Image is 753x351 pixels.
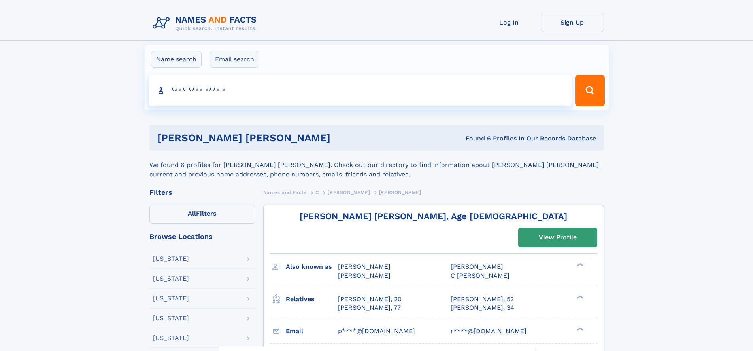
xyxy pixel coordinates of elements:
div: [US_STATE] [153,315,189,321]
a: [PERSON_NAME] [328,187,370,197]
div: [US_STATE] [153,256,189,262]
label: Filters [149,205,255,224]
label: Email search [210,51,259,68]
a: [PERSON_NAME], 52 [451,295,514,304]
div: [US_STATE] [153,335,189,341]
span: C [PERSON_NAME] [451,272,510,279]
div: [US_STATE] [153,295,189,302]
div: We found 6 profiles for [PERSON_NAME] [PERSON_NAME]. Check out our directory to find information ... [149,151,604,179]
div: ❯ [575,294,584,300]
div: ❯ [575,262,584,268]
span: [PERSON_NAME] [328,190,370,195]
div: ❯ [575,326,584,332]
div: Found 6 Profiles In Our Records Database [398,134,596,143]
button: Search Button [575,75,604,106]
a: [PERSON_NAME], 34 [451,304,514,312]
a: [PERSON_NAME], 20 [338,295,402,304]
a: Sign Up [541,13,604,32]
h1: [PERSON_NAME] [PERSON_NAME] [157,133,398,143]
a: C [315,187,319,197]
span: [PERSON_NAME] [338,263,391,270]
a: View Profile [519,228,597,247]
div: View Profile [539,228,577,247]
a: [PERSON_NAME] [PERSON_NAME], Age [DEMOGRAPHIC_DATA] [300,211,567,221]
input: search input [149,75,572,106]
img: Logo Names and Facts [149,13,263,34]
span: [PERSON_NAME] [338,272,391,279]
span: [PERSON_NAME] [379,190,421,195]
div: [US_STATE] [153,275,189,282]
span: [PERSON_NAME] [451,263,503,270]
span: C [315,190,319,195]
h3: Email [286,324,338,338]
a: Log In [477,13,541,32]
a: Names and Facts [263,187,307,197]
span: All [188,210,196,217]
div: Browse Locations [149,233,255,240]
h3: Relatives [286,292,338,306]
h3: Also known as [286,260,338,273]
div: Filters [149,189,255,196]
a: [PERSON_NAME], 77 [338,304,401,312]
label: Name search [151,51,202,68]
